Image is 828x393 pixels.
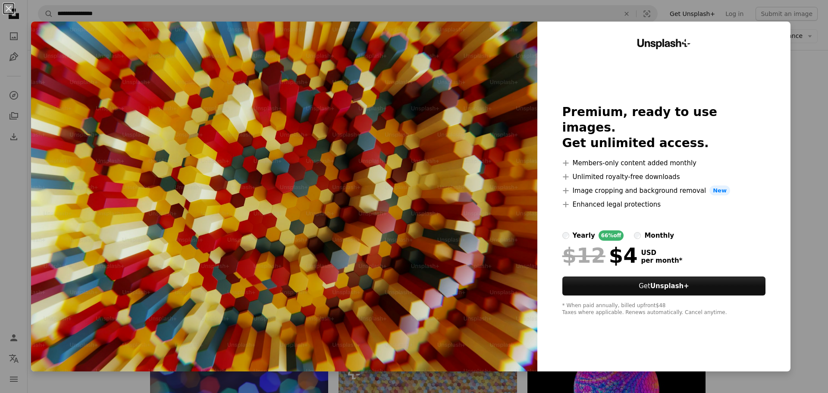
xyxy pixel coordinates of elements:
[644,230,674,241] div: monthly
[562,185,766,196] li: Image cropping and background removal
[634,232,641,239] input: monthly
[562,244,605,267] span: $12
[562,302,766,316] div: * When paid annually, billed upfront $48 Taxes where applicable. Renews automatically. Cancel any...
[562,172,766,182] li: Unlimited royalty-free downloads
[573,230,595,241] div: yearly
[709,185,730,196] span: New
[562,199,766,210] li: Enhanced legal protections
[562,158,766,168] li: Members-only content added monthly
[562,104,766,151] h2: Premium, ready to use images. Get unlimited access.
[650,282,689,290] strong: Unsplash+
[599,230,624,241] div: 66% off
[562,232,569,239] input: yearly66%off
[641,249,683,257] span: USD
[562,277,766,296] button: GetUnsplash+
[562,244,638,267] div: $4
[641,257,683,264] span: per month *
